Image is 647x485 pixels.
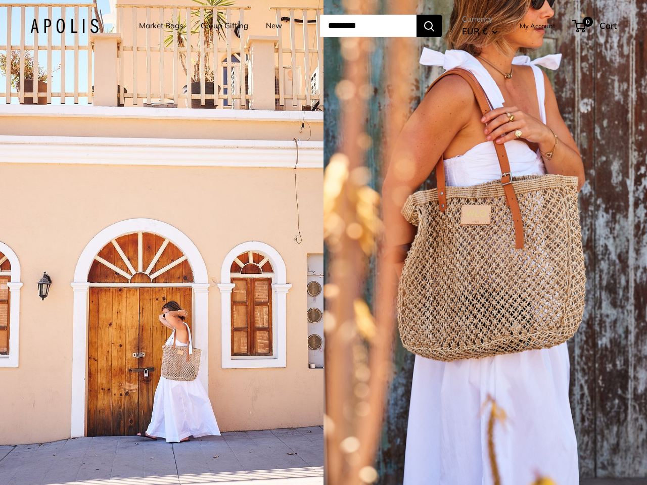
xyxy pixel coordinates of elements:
[266,19,282,33] a: New
[462,23,498,39] button: EUR €
[139,19,183,33] a: Market Bags
[30,19,99,33] img: Apolis
[599,20,617,31] span: Cart
[417,15,442,37] button: Search
[583,17,593,27] span: 0
[320,15,417,37] input: Search...
[462,26,487,36] span: EUR €
[201,19,248,33] a: Group Gifting
[520,20,556,32] a: My Account
[573,18,617,34] a: 0 Cart
[462,12,498,26] span: Currency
